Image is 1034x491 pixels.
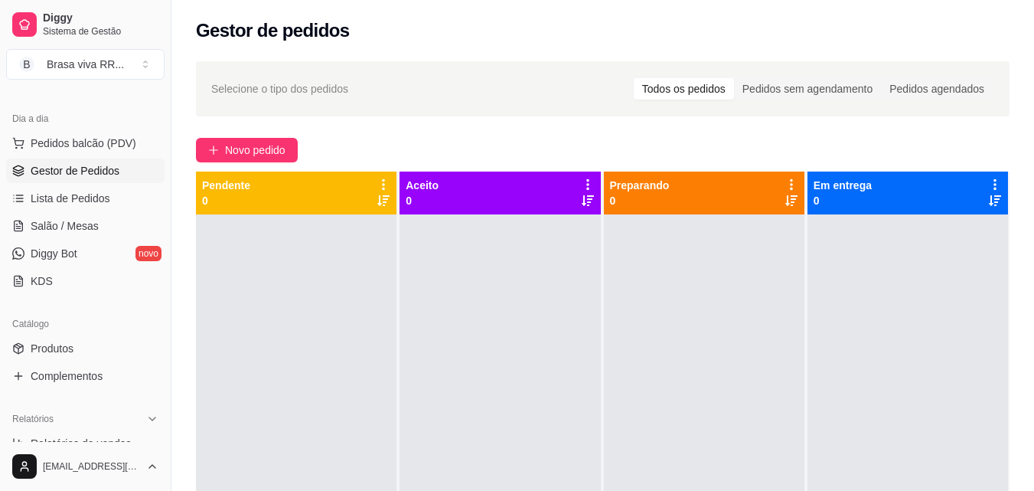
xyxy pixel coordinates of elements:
[31,368,103,384] span: Complementos
[43,460,140,473] span: [EMAIL_ADDRESS][DOMAIN_NAME]
[6,431,165,456] a: Relatórios de vendas
[47,57,124,72] div: Brasa viva RR ...
[31,246,77,261] span: Diggy Bot
[31,191,110,206] span: Lista de Pedidos
[6,312,165,336] div: Catálogo
[31,273,53,289] span: KDS
[225,142,285,159] span: Novo pedido
[881,78,993,100] div: Pedidos agendados
[43,11,158,25] span: Diggy
[6,6,165,43] a: DiggySistema de Gestão
[31,136,136,151] span: Pedidos balcão (PDV)
[406,178,439,193] p: Aceito
[6,336,165,361] a: Produtos
[196,138,298,162] button: Novo pedido
[610,193,670,208] p: 0
[6,269,165,293] a: KDS
[31,341,73,356] span: Produtos
[6,186,165,211] a: Lista de Pedidos
[610,178,670,193] p: Preparando
[6,49,165,80] button: Select a team
[6,364,165,388] a: Complementos
[6,241,165,266] a: Diggy Botnovo
[202,193,250,208] p: 0
[202,178,250,193] p: Pendente
[6,106,165,131] div: Dia a dia
[734,78,881,100] div: Pedidos sem agendamento
[6,131,165,155] button: Pedidos balcão (PDV)
[634,78,734,100] div: Todos os pedidos
[211,80,348,97] span: Selecione o tipo dos pedidos
[43,25,158,38] span: Sistema de Gestão
[6,214,165,238] a: Salão / Mesas
[31,436,132,451] span: Relatórios de vendas
[31,163,119,178] span: Gestor de Pedidos
[406,193,439,208] p: 0
[6,448,165,485] button: [EMAIL_ADDRESS][DOMAIN_NAME]
[196,18,350,43] h2: Gestor de pedidos
[19,57,34,72] span: B
[12,413,54,425] span: Relatórios
[208,145,219,155] span: plus
[6,159,165,183] a: Gestor de Pedidos
[31,218,99,234] span: Salão / Mesas
[814,178,872,193] p: Em entrega
[814,193,872,208] p: 0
